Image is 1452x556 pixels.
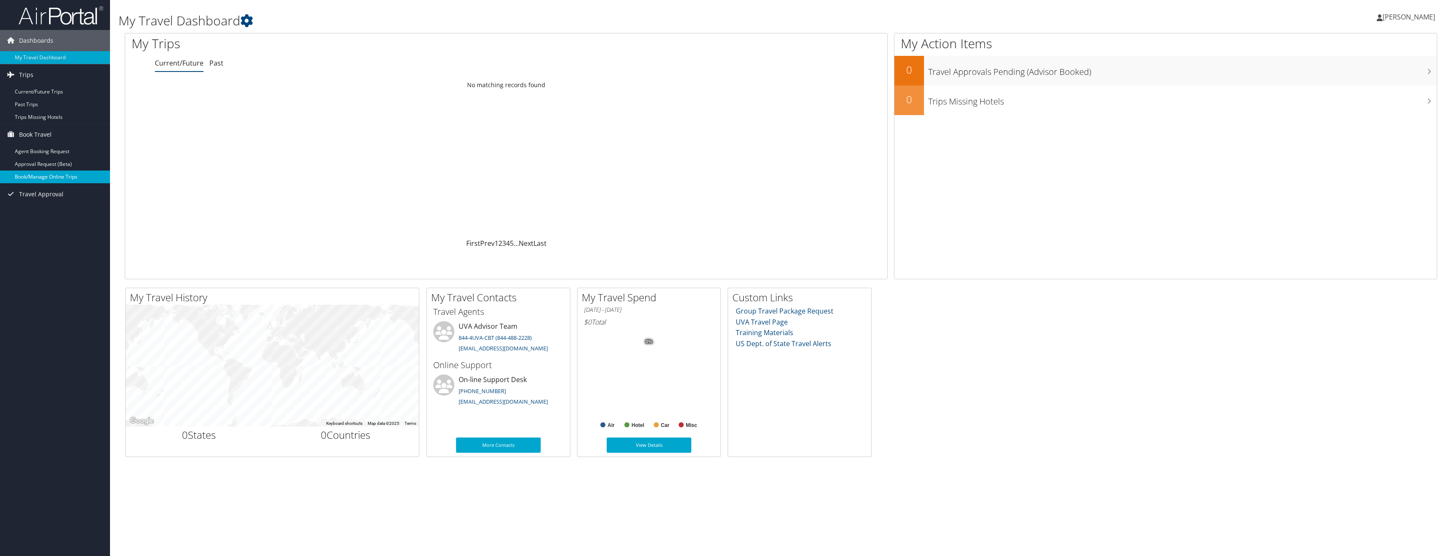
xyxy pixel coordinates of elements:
a: Past [209,58,223,68]
a: More Contacts [456,438,541,453]
img: airportal-logo.png [19,6,103,25]
a: 5 [510,239,514,248]
text: Car [661,422,669,428]
a: Group Travel Package Request [736,306,833,316]
span: … [514,239,519,248]
h6: [DATE] - [DATE] [584,306,714,314]
a: US Dept. of State Travel Alerts [736,339,831,348]
li: On-line Support Desk [429,374,568,409]
h1: My Action Items [894,35,1437,52]
text: Hotel [632,422,644,428]
a: Terms (opens in new tab) [404,421,416,426]
h2: My Travel History [130,290,419,305]
a: Prev [480,239,495,248]
h2: My Travel Spend [582,290,720,305]
h1: My Travel Dashboard [118,12,1002,30]
h2: My Travel Contacts [431,290,570,305]
a: [EMAIL_ADDRESS][DOMAIN_NAME] [459,398,548,405]
h2: Countries [279,428,413,442]
a: [EMAIL_ADDRESS][DOMAIN_NAME] [459,344,548,352]
h2: 0 [894,92,924,107]
span: Book Travel [19,124,52,145]
a: 1 [495,239,498,248]
span: Dashboards [19,30,53,51]
a: View Details [607,438,691,453]
a: 3 [502,239,506,248]
span: Map data ©2025 [368,421,399,426]
span: Travel Approval [19,184,63,205]
a: 844-4UVA-CBT (844-488-2228) [459,334,532,341]
a: [PHONE_NUMBER] [459,387,506,395]
a: Training Materials [736,328,793,337]
h3: Travel Agents [433,306,564,318]
tspan: 0% [646,339,652,344]
a: UVA Travel Page [736,317,788,327]
img: Google [128,416,156,427]
a: [PERSON_NAME] [1377,4,1444,30]
h2: 0 [894,63,924,77]
td: No matching records found [125,77,887,93]
span: 0 [321,428,327,442]
span: Trips [19,64,33,85]
h1: My Trips [132,35,564,52]
a: Open this area in Google Maps (opens a new window) [128,416,156,427]
span: 0 [182,428,188,442]
h2: States [132,428,266,442]
span: $0 [584,317,591,327]
a: Current/Future [155,58,203,68]
a: First [466,239,480,248]
text: Air [608,422,615,428]
h3: Online Support [433,359,564,371]
a: 4 [506,239,510,248]
a: Last [533,239,547,248]
text: Misc [686,422,697,428]
button: Keyboard shortcuts [326,421,363,427]
h2: Custom Links [732,290,871,305]
a: 0Trips Missing Hotels [894,85,1437,115]
a: 0Travel Approvals Pending (Advisor Booked) [894,56,1437,85]
a: Next [519,239,533,248]
a: 2 [498,239,502,248]
span: [PERSON_NAME] [1383,12,1435,22]
h3: Trips Missing Hotels [928,91,1437,107]
li: UVA Advisor Team [429,321,568,356]
h6: Total [584,317,714,327]
h3: Travel Approvals Pending (Advisor Booked) [928,62,1437,78]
